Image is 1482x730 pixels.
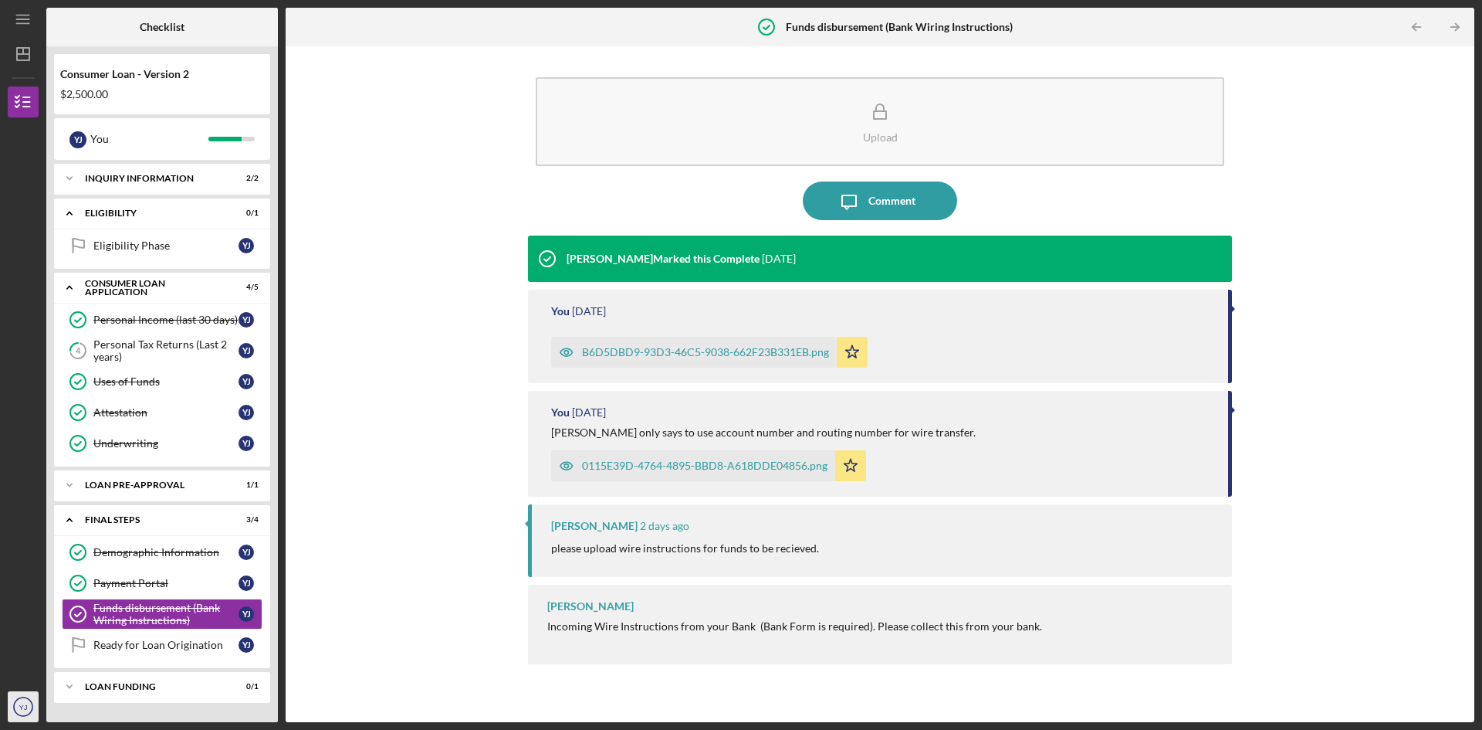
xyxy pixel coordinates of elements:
[239,545,254,560] div: Y J
[239,436,254,451] div: Y J
[231,174,259,183] div: 2 / 2
[582,346,829,358] div: B6D5DBD9-93D3-46C5-9038-662F23B331EB.png
[93,338,239,363] div: Personal Tax Returns (Last 2 years)
[231,515,259,525] div: 3 / 4
[239,312,254,328] div: Y J
[140,21,184,33] b: Checklist
[62,568,262,599] a: Payment PortalYJ
[231,682,259,691] div: 0 / 1
[62,304,262,335] a: Personal Income (last 30 days)YJ
[69,131,86,148] div: Y J
[76,346,81,356] tspan: 4
[93,375,239,388] div: Uses of Funds
[62,537,262,568] a: Demographic InformationYJ
[551,305,570,317] div: You
[582,460,827,472] div: 0115E39D-4764-4895-BBD8-A618DDE04856.png
[62,230,262,261] a: Eligibility PhaseYJ
[803,182,957,220] button: Comment
[93,546,239,559] div: Demographic Information
[239,343,254,358] div: Y J
[93,437,239,450] div: Underwriting
[868,182,915,220] div: Comment
[239,405,254,420] div: Y J
[93,239,239,252] div: Eligibility Phase
[551,540,819,557] p: please upload wire instructions for funds to be recieved.
[85,174,220,183] div: Inquiry Information
[93,577,239,589] div: Payment Portal
[62,630,262,660] a: Ready for Loan OriginationYJ
[62,366,262,397] a: Uses of FundsYJ
[863,131,898,143] div: Upload
[85,682,220,691] div: Loan Funding
[19,703,27,711] text: YJ
[239,606,254,622] div: Y J
[93,406,239,419] div: Attestation
[62,599,262,630] a: Funds disbursement (Bank Wiring Instructions)YJ
[239,637,254,653] div: Y J
[551,450,866,481] button: 0115E39D-4764-4895-BBD8-A618DDE04856.png
[536,77,1224,166] button: Upload
[547,600,634,613] div: [PERSON_NAME]
[239,576,254,591] div: Y J
[231,283,259,292] div: 4 / 5
[551,426,976,439] div: [PERSON_NAME] only says to use account number and routing number for wire transfer.
[239,374,254,389] div: Y J
[551,406,570,419] div: You
[85,279,220,297] div: Consumer Loan Application
[85,480,220,490] div: Loan Pre-Approval
[551,520,638,532] div: [PERSON_NAME]
[786,21,1013,33] b: Funds disbursement (Bank Wiring Instructions)
[62,428,262,459] a: UnderwritingYJ
[572,305,606,317] time: 2025-10-08 13:30
[239,238,254,253] div: Y J
[62,335,262,366] a: 4Personal Tax Returns (Last 2 years)YJ
[93,314,239,326] div: Personal Income (last 30 days)
[572,406,606,419] time: 2025-10-08 13:12
[62,397,262,428] a: AttestationYJ
[762,253,796,265] time: 2025-10-08 14:57
[231,209,259,218] div: 0 / 1
[93,639,239,651] div: Ready for Loan Origination
[567,253,760,265] div: [PERSON_NAME] Marked this Complete
[640,520,689,532] time: 2025-10-07 17:43
[60,68,264,80] div: Consumer Loan - Version 2
[547,620,1042,633] div: Incoming Wire Instructions from your Bank (Bank Form is required). Please collect this from your ...
[60,88,264,100] div: $2,500.00
[231,480,259,490] div: 1 / 1
[85,515,220,525] div: FINAL STEPS
[90,126,208,152] div: You
[8,691,39,722] button: YJ
[85,209,220,218] div: Eligibility
[551,337,868,368] button: B6D5DBD9-93D3-46C5-9038-662F23B331EB.png
[93,602,239,626] div: Funds disbursement (Bank Wiring Instructions)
